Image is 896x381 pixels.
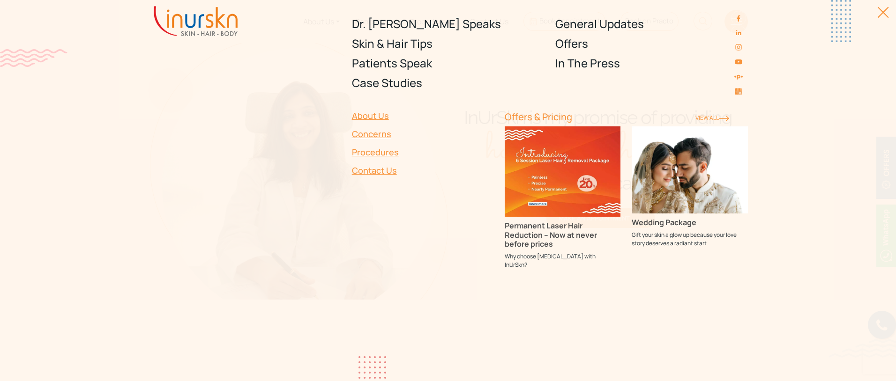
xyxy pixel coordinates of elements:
a: Offers [555,34,748,53]
h6: Offers & Pricing [505,111,684,123]
a: Dr. [PERSON_NAME] Speaks [352,14,545,34]
img: orange-rightarrow [719,116,729,121]
p: Gift your skin a glow up because your love story deserves a radiant start [632,231,748,248]
img: Wedding Package [632,126,748,213]
h3: Wedding Package [632,218,748,227]
a: Concerns [352,125,493,143]
a: Patients Speak [352,53,545,73]
a: Contact Us [352,161,493,180]
a: Procedures [352,143,493,161]
a: Case Studies [352,73,545,93]
img: inurskn-logo [154,6,238,36]
p: Why choose [MEDICAL_DATA] with InUrSkn? [505,252,621,269]
img: youtube [735,58,742,66]
img: facebook [735,15,742,22]
a: View ALl [695,114,729,122]
a: About Us [352,107,493,125]
img: Permanent Laser Hair Reduction – Now at never before prices [505,126,621,217]
a: In The Press [555,53,748,73]
img: sejal-saheta-dermatologist [734,72,743,81]
img: instagram [735,44,742,51]
h3: Permanent Laser Hair Reduction – Now at never before prices [505,221,621,249]
a: General Updates [555,14,748,34]
img: Skin-and-Hair-Clinic [735,88,742,95]
img: linkedin [735,29,742,37]
a: Skin & Hair Tips [352,34,545,53]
